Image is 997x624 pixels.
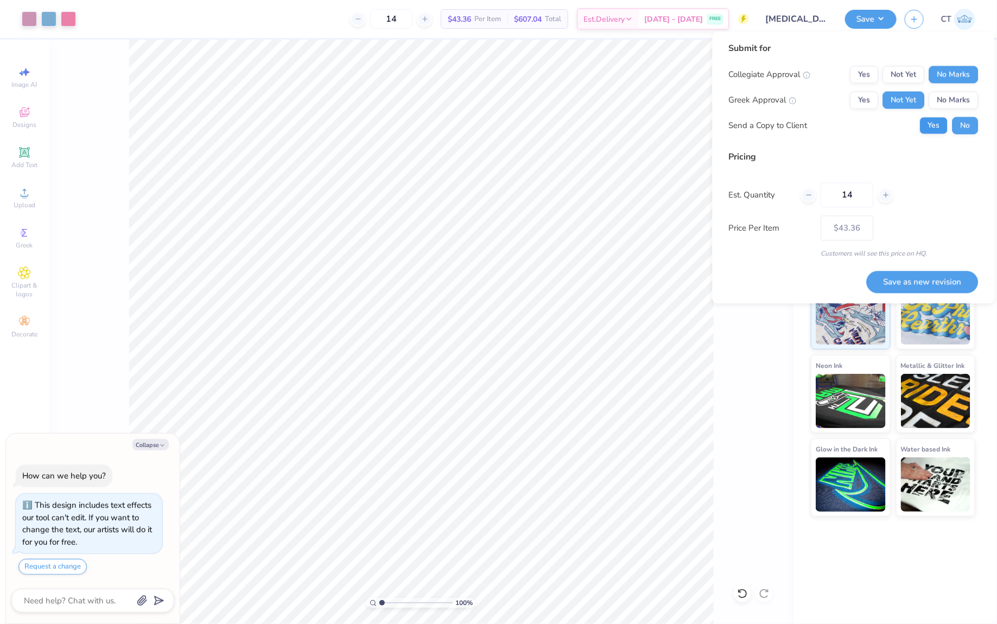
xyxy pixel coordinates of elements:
img: Carly Tapson [954,9,975,30]
div: Pricing [729,151,979,164]
span: Est. Delivery [583,14,625,25]
input: Untitled Design [757,8,837,30]
img: Metallic & Glitter Ink [901,374,971,428]
button: Yes [850,92,879,109]
label: Price Per Item [729,222,813,234]
span: Total [545,14,561,25]
input: – – [370,9,412,29]
span: Clipart & logos [5,281,43,298]
span: Upload [14,201,35,209]
img: Standard [816,290,886,345]
button: No [952,117,979,135]
span: Greek [16,241,33,250]
span: Add Text [11,161,37,169]
button: Collapse [132,439,169,450]
span: Image AI [12,80,37,89]
div: Submit for [729,42,979,55]
label: Est. Quantity [729,189,793,201]
img: Neon Ink [816,374,886,428]
span: $43.36 [448,14,471,25]
img: Water based Ink [901,457,971,512]
button: No Marks [929,66,979,84]
span: FREE [709,15,721,23]
button: Yes [920,117,948,135]
button: Save [845,10,897,29]
span: Neon Ink [816,360,842,371]
div: Greek Approval [729,94,797,106]
span: Glow in the Dark Ink [816,443,878,455]
div: Send a Copy to Client [729,119,808,132]
img: Puff Ink [901,290,971,345]
div: Collegiate Approval [729,68,811,81]
a: CT [941,9,975,30]
div: This design includes text effects our tool can't edit. If you want to change the text, our artist... [22,500,152,547]
span: Decorate [11,330,37,339]
span: 100 % [455,598,473,608]
button: Save as new revision [867,271,979,293]
span: Designs [12,120,36,129]
div: Customers will see this price on HQ. [729,249,979,259]
span: [DATE] - [DATE] [644,14,703,25]
button: No Marks [929,92,979,109]
span: Per Item [474,14,501,25]
span: Metallic & Glitter Ink [901,360,965,371]
button: Request a change [18,559,87,575]
button: Not Yet [883,92,925,109]
input: – – [821,183,874,208]
button: Not Yet [883,66,925,84]
span: CT [941,13,951,26]
div: How can we help you? [22,470,106,481]
img: Glow in the Dark Ink [816,457,886,512]
button: Yes [850,66,879,84]
span: Water based Ink [901,443,951,455]
span: $607.04 [514,14,542,25]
